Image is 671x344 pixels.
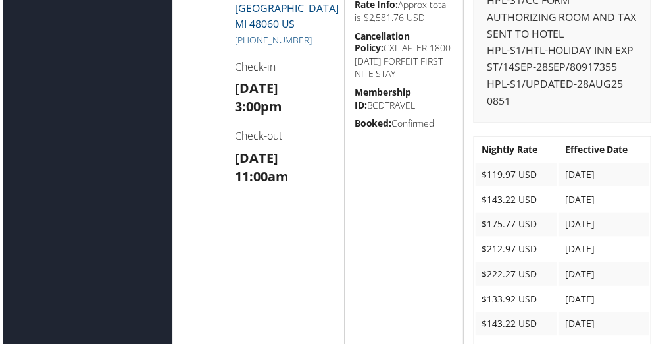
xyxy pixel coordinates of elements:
strong: Booked: [355,117,392,130]
td: $143.22 USD [476,314,559,338]
strong: Membership ID: [355,86,412,112]
strong: 11:00am [234,169,288,186]
strong: 3:00pm [234,98,282,116]
td: [DATE] [560,289,651,313]
h4: Check-in [234,60,334,74]
h5: BCDTRAVEL [355,86,454,112]
th: Effective Date [560,139,651,163]
td: $119.97 USD [476,164,559,188]
strong: [DATE] [234,80,278,98]
td: $222.27 USD [476,264,559,288]
td: [DATE] [560,189,651,213]
strong: [DATE] [234,150,278,168]
h5: Confirmed [355,117,454,130]
a: [PHONE_NUMBER] [234,34,312,46]
h5: CXL AFTER 1800 [DATE] FORFEIT FIRST NITE STAY [355,30,454,81]
strong: Cancellation Policy: [355,30,410,55]
td: [DATE] [560,214,651,238]
td: [DATE] [560,314,651,338]
h4: Check-out [234,130,334,144]
td: [DATE] [560,264,651,288]
td: [DATE] [560,164,651,188]
td: $212.97 USD [476,239,559,263]
th: Nightly Rate [476,139,559,163]
td: $175.77 USD [476,214,559,238]
td: [DATE] [560,239,651,263]
td: $133.92 USD [476,289,559,313]
td: $143.22 USD [476,189,559,213]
